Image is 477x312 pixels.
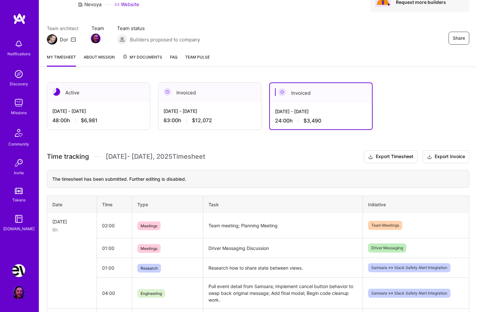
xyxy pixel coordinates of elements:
div: [DATE] [52,218,91,225]
span: Driver Messaging [368,243,406,253]
th: Time [97,196,132,213]
a: About Mission [84,54,115,67]
img: Active [52,88,60,96]
img: teamwork [12,96,25,109]
div: Notifications [7,50,30,57]
button: Share [449,32,469,45]
a: Nevoya: Principal Problem Solver for Zero-Emissions Logistics Company [11,264,27,277]
span: Team Meetings [368,221,402,230]
a: User Avatar [11,286,27,299]
td: Research how to share state between views. [203,258,363,278]
div: Tokens [12,197,26,203]
img: Builders proposed to company [117,34,127,45]
img: bell [12,38,25,50]
div: The timesheet has been submitted. Further editing is disabled. [47,170,469,188]
a: My Documents [122,54,162,67]
th: Type [132,196,203,213]
span: Team status [117,25,200,32]
img: Team Member Avatar [91,34,101,43]
span: $12,072 [192,117,212,124]
a: Website [114,1,139,8]
img: Community [11,125,26,141]
img: Team Architect [47,34,57,45]
img: logo [13,13,26,25]
div: Missions [11,109,27,116]
th: Date [47,196,97,213]
span: Meetings [137,244,161,253]
div: Invoiced [158,83,261,102]
div: 24:00 h [275,117,367,124]
img: Invoiced [278,88,286,96]
td: 04:00 [97,278,132,309]
th: Initiative [363,196,469,213]
div: 48:00 h [52,117,145,124]
button: Export Timesheet [364,150,418,163]
td: 01:00 [97,258,132,278]
img: Nevoya: Principal Problem Solver for Zero-Emissions Logistics Company [12,264,25,277]
div: Invoiced [270,83,372,103]
i: icon Download [427,154,432,160]
td: Team meeting; Planning Meeting [203,213,363,238]
div: Active [47,83,150,102]
img: discovery [12,68,25,81]
i: icon Mail [71,37,76,42]
td: Pull event detail from Samsara; Implement cancel button behavior to swap back original message; A... [203,278,363,309]
div: [DOMAIN_NAME] [3,225,35,232]
img: tokens [15,188,23,194]
td: 01:00 [97,238,132,258]
div: [DATE] - [DATE] [275,108,367,115]
span: Team architect [47,25,79,32]
span: Engineering [137,289,165,298]
span: Team Pulse [185,55,210,59]
i: icon CompanyGray [78,2,83,7]
img: User Avatar [12,286,25,299]
span: Share [453,35,465,41]
div: Dor [60,36,68,43]
td: Driver Messaging Discussion [203,238,363,258]
span: My Documents [122,54,162,61]
a: Team Member Avatar [91,33,100,44]
span: Research [137,264,161,273]
div: Community [8,141,29,147]
span: Team [91,25,104,32]
div: Discovery [10,81,28,87]
span: Builders proposed to company [130,36,200,43]
div: [DATE] - [DATE] [164,108,256,114]
div: Nevoya [78,1,101,8]
div: 8h [52,226,91,233]
a: Team Pulse [185,54,210,67]
img: Invoiced [164,88,171,96]
div: Invite [14,169,24,176]
div: 83:00 h [164,117,256,124]
i: icon Download [368,154,373,160]
span: Samsara <-> Slack Safety Alert Integration [368,263,450,272]
span: Meetings [137,221,161,230]
div: [DATE] - [DATE] [52,108,145,114]
span: Time tracking [47,153,89,161]
button: Export Invoice [423,150,469,163]
img: guide book [12,212,25,225]
span: $6,981 [81,117,98,124]
th: Task [203,196,363,213]
span: [DATE] - [DATE] , 2025 Timesheet [106,153,205,161]
a: FAQ [170,54,177,67]
img: Invite [12,156,25,169]
td: 02:00 [97,213,132,238]
span: Samsara <-> Slack Safety Alert Integration [368,289,450,298]
span: $3,490 [303,117,321,124]
a: My timesheet [47,54,76,67]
